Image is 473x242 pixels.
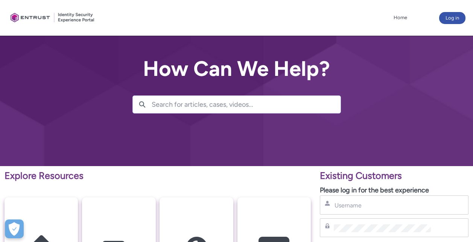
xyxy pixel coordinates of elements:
p: Please log in for the best experience [320,185,468,195]
p: Explore Resources [5,169,311,183]
button: Search [133,96,152,113]
button: Log in [439,12,465,24]
a: Home [392,12,409,23]
div: Cookie Preferences [5,219,24,238]
input: Search for articles, cases, videos... [152,96,341,113]
h2: How Can We Help? [132,57,341,80]
input: Username [334,201,431,209]
p: Existing Customers [320,169,468,183]
button: Open Preferences [5,219,24,238]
